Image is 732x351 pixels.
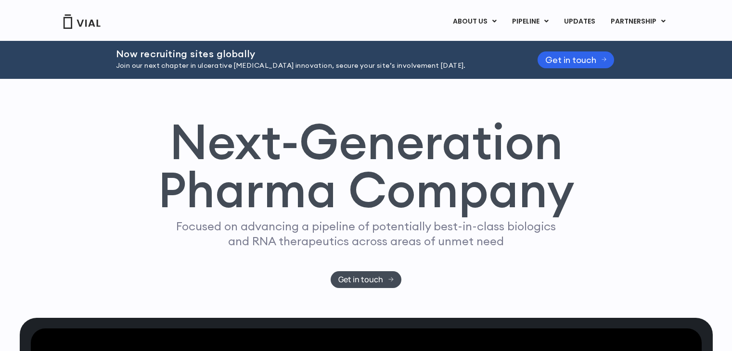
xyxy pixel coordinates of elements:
[338,276,383,283] span: Get in touch
[603,13,673,30] a: PARTNERSHIPMenu Toggle
[504,13,556,30] a: PIPELINEMenu Toggle
[331,271,401,288] a: Get in touch
[556,13,603,30] a: UPDATES
[116,61,514,71] p: Join our next chapter in ulcerative [MEDICAL_DATA] innovation, secure your site’s involvement [DA...
[116,49,514,59] h2: Now recruiting sites globally
[445,13,504,30] a: ABOUT USMenu Toggle
[538,51,615,68] a: Get in touch
[158,117,575,214] h1: Next-Generation Pharma Company
[172,219,560,249] p: Focused on advancing a pipeline of potentially best-in-class biologics and RNA therapeutics acros...
[545,56,596,63] span: Get in touch
[63,14,101,29] img: Vial Logo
